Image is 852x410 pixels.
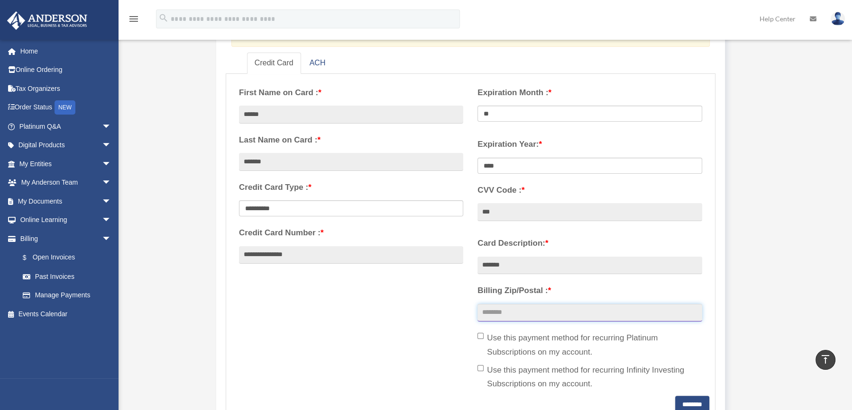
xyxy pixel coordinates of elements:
[477,137,702,152] label: Expiration Year:
[28,252,33,264] span: $
[102,192,121,211] span: arrow_drop_down
[7,173,126,192] a: My Anderson Teamarrow_drop_down
[7,117,126,136] a: Platinum Q&Aarrow_drop_down
[13,267,126,286] a: Past Invoices
[239,180,463,195] label: Credit Card Type :
[13,286,121,305] a: Manage Payments
[102,117,121,136] span: arrow_drop_down
[239,226,463,240] label: Credit Card Number :
[477,183,702,197] label: CVV Code :
[831,12,845,26] img: User Pic
[7,42,126,61] a: Home
[7,229,126,248] a: Billingarrow_drop_down
[128,17,139,25] a: menu
[102,211,121,230] span: arrow_drop_down
[7,192,126,211] a: My Documentsarrow_drop_down
[102,229,121,249] span: arrow_drop_down
[477,331,702,359] label: Use this payment method for recurring Platinum Subscriptions on my account.
[477,236,702,250] label: Card Description:
[7,136,126,155] a: Digital Productsarrow_drop_down
[128,13,139,25] i: menu
[55,100,75,115] div: NEW
[815,350,835,370] a: vertical_align_top
[477,284,702,298] label: Billing Zip/Postal :
[7,79,126,98] a: Tax Organizers
[7,304,126,323] a: Events Calendar
[13,248,126,267] a: $Open Invoices
[102,173,121,193] span: arrow_drop_down
[102,154,121,174] span: arrow_drop_down
[239,86,463,100] label: First Name on Card :
[7,211,126,230] a: Online Learningarrow_drop_down
[4,11,90,30] img: Anderson Advisors Platinum Portal
[7,98,126,117] a: Order StatusNEW
[102,136,121,155] span: arrow_drop_down
[302,53,333,74] a: ACH
[247,53,301,74] a: Credit Card
[477,363,702,392] label: Use this payment method for recurring Infinity Investing Subscriptions on my account.
[477,365,484,371] input: Use this payment method for recurring Infinity Investing Subscriptions on my account.
[820,354,831,365] i: vertical_align_top
[7,61,126,80] a: Online Ordering
[477,333,484,339] input: Use this payment method for recurring Platinum Subscriptions on my account.
[158,13,169,23] i: search
[7,154,126,173] a: My Entitiesarrow_drop_down
[477,86,702,100] label: Expiration Month :
[239,133,463,147] label: Last Name on Card :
